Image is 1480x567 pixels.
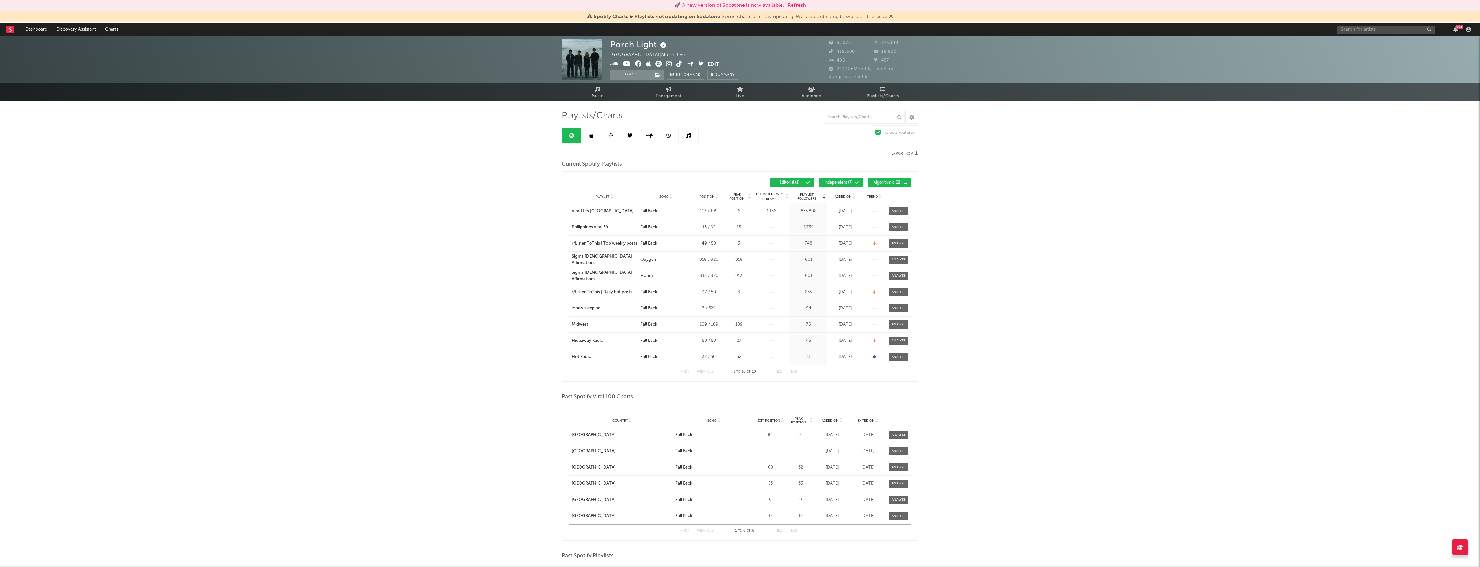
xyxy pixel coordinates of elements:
a: Fall Back [675,464,753,471]
span: 439,600 [829,50,855,54]
div: 76 [792,321,826,328]
div: 835,808 [792,208,826,214]
span: Current Spotify Playlists [562,160,622,168]
button: 99+ [1453,27,1458,32]
button: First [681,370,690,374]
span: Added On [822,419,839,422]
div: [DATE] [829,240,861,247]
span: 496 [829,58,845,63]
div: Fall Back [675,432,692,438]
button: First [681,529,690,533]
div: r/ListenToThis | Daily hot posts [572,289,632,295]
div: 1 10 10 [727,368,762,376]
div: 32 / 50 [694,354,723,360]
a: Music [562,83,633,101]
a: Sigma [DEMOGRAPHIC_DATA] Affirmations [572,253,637,266]
div: 9 [788,497,813,503]
div: 99 + [1455,25,1463,29]
span: Independent ( 7 ) [823,181,853,185]
div: [DATE] [852,480,884,487]
a: [GEOGRAPHIC_DATA] [572,464,672,471]
span: : Some charts are now updating. We are continuing to work on the issue [594,14,887,19]
span: Playlist [596,195,609,199]
span: Song [659,195,669,199]
div: 918 [727,257,751,263]
div: 31 [792,354,826,360]
div: [DATE] [829,338,861,344]
div: 60 [756,464,785,471]
div: 49 / 50 [694,240,723,247]
div: 913 / 920 [694,273,723,279]
div: 1,136 [754,208,788,214]
span: Jump Score: 84.6 [829,75,868,79]
a: Hideaway Radio [572,338,637,344]
button: Independent(7) [819,178,863,187]
div: 255 [792,289,826,295]
span: Playlists/Charts [562,112,623,120]
div: [GEOGRAPHIC_DATA] [572,464,616,471]
span: Algorithmic ( 2 ) [872,181,902,185]
span: to [736,370,740,373]
div: [DATE] [816,464,848,471]
button: Next [775,370,784,374]
button: Last [791,370,799,374]
a: [GEOGRAPHIC_DATA] [572,448,672,455]
span: Live [736,92,744,100]
div: Oxygen [640,257,656,263]
div: 12 [756,513,785,519]
div: [DATE] [829,289,861,295]
div: [DATE] [816,513,848,519]
div: [DATE] [852,448,884,455]
div: Porch Light [610,39,668,50]
a: Playlists/Charts [847,83,918,101]
div: r/ListenToThis | Top weekly posts [572,240,637,247]
div: 15 / 92 [694,224,723,231]
div: 748 [792,240,826,247]
a: Sigma [DEMOGRAPHIC_DATA] Affirmations [572,270,637,282]
div: 🚀 A new version of Sodatone is now available. [674,2,784,9]
span: Past Spotify Playlists [562,552,614,560]
div: Fall Back [640,208,657,214]
div: 1 [727,305,751,312]
a: Engagement [633,83,704,101]
div: [DATE] [852,513,884,519]
div: Hot Radio [572,354,591,360]
div: Fall Back [640,354,657,360]
a: Benchmark [667,70,704,80]
div: Fall Back [640,224,657,231]
button: Editorial(1) [770,178,814,187]
div: [GEOGRAPHIC_DATA] [572,432,616,438]
span: Trend [867,195,878,199]
span: Editorial ( 1 ) [775,181,805,185]
span: Exit Position [757,419,780,422]
span: Playlist Followers [792,193,822,201]
a: Fall Back [675,513,753,519]
span: 273,144 [874,41,899,45]
a: Charts [100,23,123,36]
button: Next [775,529,784,533]
div: 601 [792,257,826,263]
span: Benchmark [676,71,700,79]
a: Discovery Assistant [52,23,100,36]
div: 47 / 50 [694,289,723,295]
span: to [738,529,742,532]
div: Fall Back [675,513,692,519]
span: Playlists/Charts [867,92,899,100]
div: [GEOGRAPHIC_DATA] | Alternative [610,51,692,59]
div: [DATE] [829,224,861,231]
button: Algorithmic(2) [868,178,911,187]
div: [DATE] [852,464,884,471]
div: Fall Back [640,289,657,295]
div: Fall Back [675,448,692,455]
div: Fall Back [640,321,657,328]
a: Fall Back [675,432,753,438]
div: 27 [727,338,751,344]
a: Fall Back [675,448,753,455]
div: 15 [727,224,751,231]
div: [DATE] [829,354,861,360]
span: Position [699,195,715,199]
div: 113 / 199 [694,208,723,214]
a: Live [704,83,776,101]
div: 1 6 6 [727,527,762,535]
div: 45 [792,338,826,344]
